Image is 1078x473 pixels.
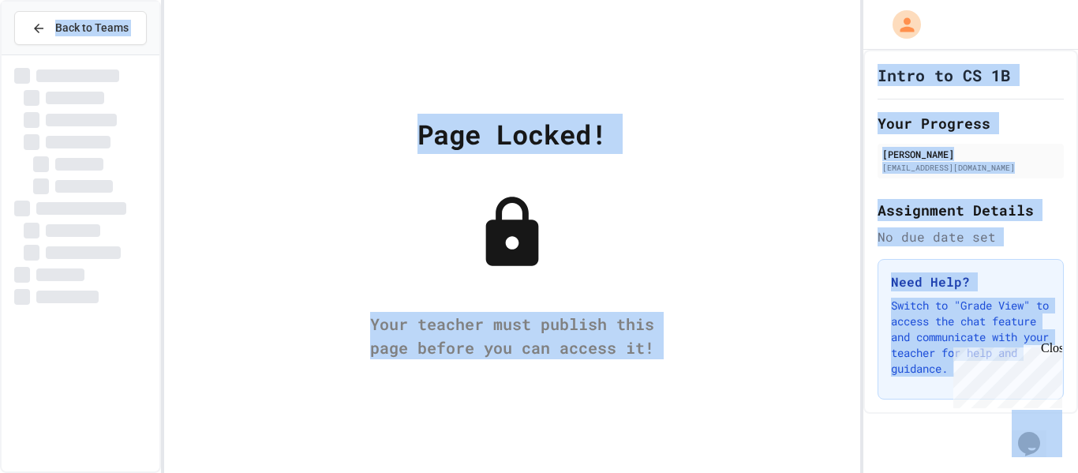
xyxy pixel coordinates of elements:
div: [PERSON_NAME] [882,147,1059,161]
div: Your teacher must publish this page before you can access it! [354,312,670,359]
span: Back to Teams [55,20,129,36]
div: My Account [876,6,925,43]
div: [EMAIL_ADDRESS][DOMAIN_NAME] [882,162,1059,174]
h2: Your Progress [878,112,1064,134]
div: No due date set [878,227,1064,246]
div: Page Locked! [417,114,607,154]
div: Chat with us now!Close [6,6,109,100]
iframe: chat widget [1012,410,1062,457]
h2: Assignment Details [878,199,1064,221]
button: Back to Teams [14,11,147,45]
p: Switch to "Grade View" to access the chat feature and communicate with your teacher for help and ... [891,298,1050,377]
iframe: chat widget [947,341,1062,408]
h1: Intro to CS 1B [878,64,1010,86]
h3: Need Help? [891,272,1050,291]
